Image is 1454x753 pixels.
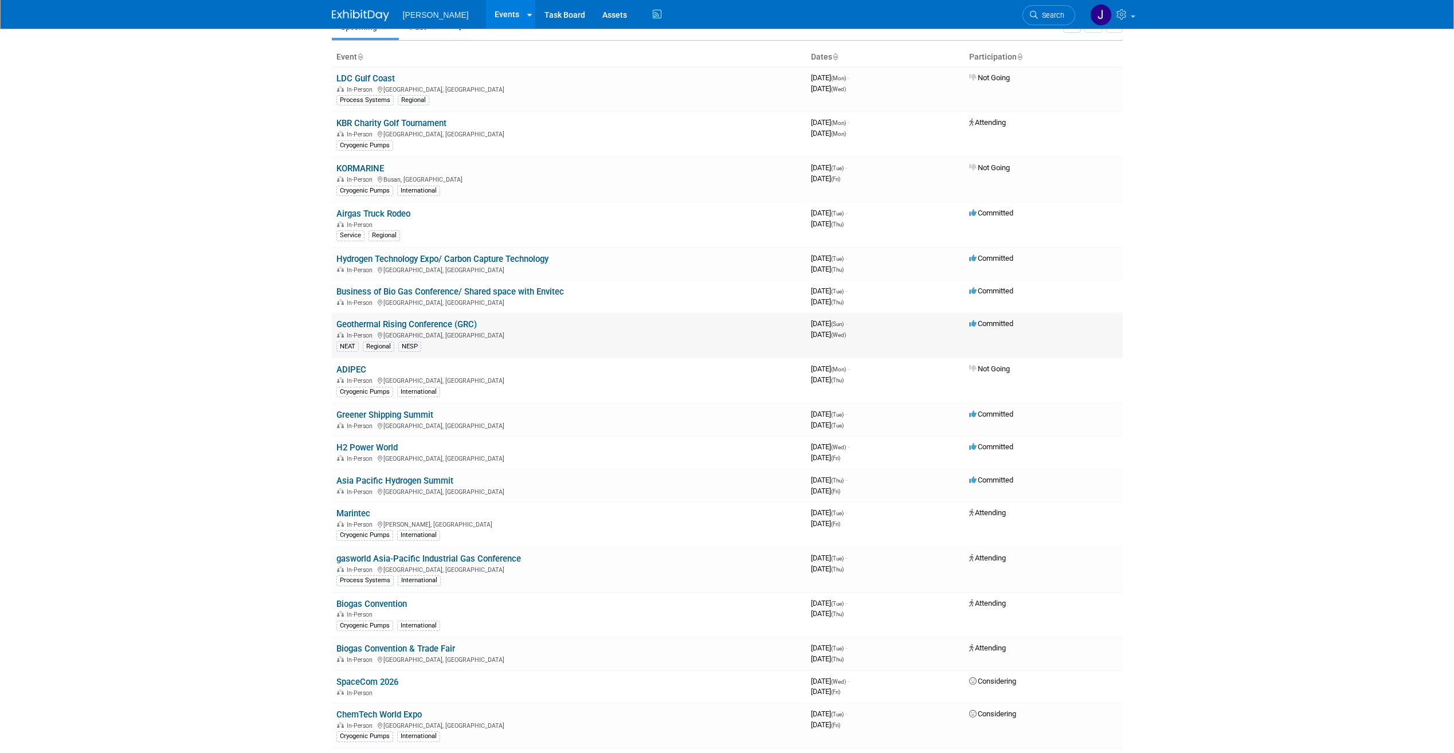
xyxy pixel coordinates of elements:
[831,366,846,372] span: (Mon)
[811,644,847,652] span: [DATE]
[336,319,477,330] a: Geothermal Rising Conference (GRC)
[831,611,844,617] span: (Thu)
[811,219,844,228] span: [DATE]
[969,254,1013,262] span: Committed
[337,611,344,617] img: In-Person Event
[831,75,846,81] span: (Mon)
[969,476,1013,484] span: Committed
[811,84,846,93] span: [DATE]
[831,645,844,652] span: (Tue)
[397,186,440,196] div: International
[811,73,849,82] span: [DATE]
[831,521,840,527] span: (Fri)
[337,86,344,92] img: In-Person Event
[336,564,802,574] div: [GEOGRAPHIC_DATA], [GEOGRAPHIC_DATA]
[347,488,376,496] span: In-Person
[336,186,393,196] div: Cryogenic Pumps
[336,599,407,609] a: Biogas Convention
[332,10,389,21] img: ExhibitDay
[336,677,398,687] a: SpaceCom 2026
[811,654,844,663] span: [DATE]
[398,95,429,105] div: Regional
[336,421,802,430] div: [GEOGRAPHIC_DATA], [GEOGRAPHIC_DATA]
[397,621,440,631] div: International
[347,86,376,93] span: In-Person
[336,720,802,730] div: [GEOGRAPHIC_DATA], [GEOGRAPHIC_DATA]
[336,84,802,93] div: [GEOGRAPHIC_DATA], [GEOGRAPHIC_DATA]
[347,656,376,664] span: In-Person
[1038,11,1064,19] span: Search
[336,554,521,564] a: gasworld Asia-Pacific Industrial Gas Conference
[332,48,806,67] th: Event
[336,654,802,664] div: [GEOGRAPHIC_DATA], [GEOGRAPHIC_DATA]
[831,601,844,607] span: (Tue)
[811,487,840,495] span: [DATE]
[811,476,847,484] span: [DATE]
[811,442,849,451] span: [DATE]
[831,332,846,338] span: (Wed)
[831,321,844,327] span: (Sun)
[811,599,847,607] span: [DATE]
[337,131,344,136] img: In-Person Event
[336,330,802,339] div: [GEOGRAPHIC_DATA], [GEOGRAPHIC_DATA]
[336,265,802,274] div: [GEOGRAPHIC_DATA], [GEOGRAPHIC_DATA]
[336,731,393,742] div: Cryogenic Pumps
[398,575,441,586] div: International
[845,319,847,328] span: -
[347,722,376,730] span: In-Person
[845,508,847,517] span: -
[811,174,840,183] span: [DATE]
[811,375,844,384] span: [DATE]
[336,442,398,453] a: H2 Power World
[831,411,844,418] span: (Tue)
[832,52,838,61] a: Sort by Start Date
[336,254,548,264] a: Hydrogen Technology Expo/ Carbon Capture Technology
[1017,52,1022,61] a: Sort by Participation Type
[347,689,376,697] span: In-Person
[811,319,847,328] span: [DATE]
[403,10,469,19] span: [PERSON_NAME]
[831,488,840,495] span: (Fri)
[347,521,376,528] span: In-Person
[337,521,344,527] img: In-Person Event
[848,118,849,127] span: -
[831,120,846,126] span: (Mon)
[336,95,394,105] div: Process Systems
[845,287,847,295] span: -
[969,118,1006,127] span: Attending
[336,709,422,720] a: ChemTech World Expo
[811,163,847,172] span: [DATE]
[336,163,384,174] a: KORMARINE
[398,342,421,352] div: NESP
[811,297,844,306] span: [DATE]
[337,488,344,494] img: In-Person Event
[337,377,344,383] img: In-Person Event
[845,709,847,718] span: -
[336,453,802,462] div: [GEOGRAPHIC_DATA], [GEOGRAPHIC_DATA]
[337,221,344,227] img: In-Person Event
[397,530,440,540] div: International
[337,422,344,428] img: In-Person Event
[336,118,446,128] a: KBR Charity Golf Tournament
[806,48,965,67] th: Dates
[347,266,376,274] span: In-Person
[397,387,440,397] div: International
[336,519,802,528] div: [PERSON_NAME], [GEOGRAPHIC_DATA]
[347,332,376,339] span: In-Person
[831,131,846,137] span: (Mon)
[848,442,849,451] span: -
[811,118,849,127] span: [DATE]
[347,566,376,574] span: In-Person
[831,689,840,695] span: (Fri)
[831,679,846,685] span: (Wed)
[831,221,844,228] span: (Thu)
[369,230,400,241] div: Regional
[811,720,840,729] span: [DATE]
[811,554,847,562] span: [DATE]
[811,287,847,295] span: [DATE]
[811,254,847,262] span: [DATE]
[811,330,846,339] span: [DATE]
[336,174,802,183] div: Busan, [GEOGRAPHIC_DATA]
[969,677,1016,685] span: Considering
[848,73,849,82] span: -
